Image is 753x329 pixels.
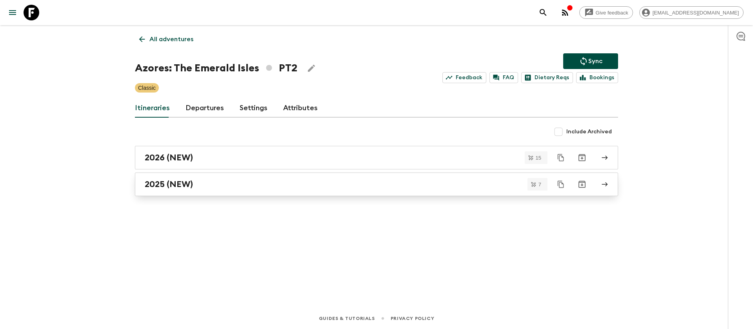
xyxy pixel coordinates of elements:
a: 2026 (NEW) [135,146,618,169]
span: Include Archived [566,128,612,136]
button: Edit Adventure Title [304,60,319,76]
a: Guides & Tutorials [319,314,375,323]
div: [EMAIL_ADDRESS][DOMAIN_NAME] [639,6,744,19]
button: menu [5,5,20,20]
span: [EMAIL_ADDRESS][DOMAIN_NAME] [648,10,743,16]
a: Bookings [576,72,618,83]
button: Sync adventure departures to the booking engine [563,53,618,69]
p: Classic [138,84,156,92]
a: Privacy Policy [391,314,434,323]
button: Duplicate [554,177,568,191]
a: FAQ [489,72,518,83]
a: 2025 (NEW) [135,173,618,196]
button: Archive [574,176,590,192]
a: Settings [240,99,267,118]
a: Itineraries [135,99,170,118]
button: Duplicate [554,151,568,165]
a: Dietary Reqs [521,72,573,83]
span: 15 [531,155,546,160]
a: All adventures [135,31,198,47]
a: Give feedback [579,6,633,19]
button: search adventures [535,5,551,20]
h1: Azores: The Emerald Isles PT2 [135,60,297,76]
span: Give feedback [591,10,633,16]
p: All adventures [149,35,193,44]
a: Attributes [283,99,318,118]
a: Feedback [442,72,486,83]
h2: 2025 (NEW) [145,179,193,189]
button: Archive [574,150,590,165]
p: Sync [588,56,602,66]
h2: 2026 (NEW) [145,153,193,163]
a: Departures [186,99,224,118]
span: 7 [534,182,546,187]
